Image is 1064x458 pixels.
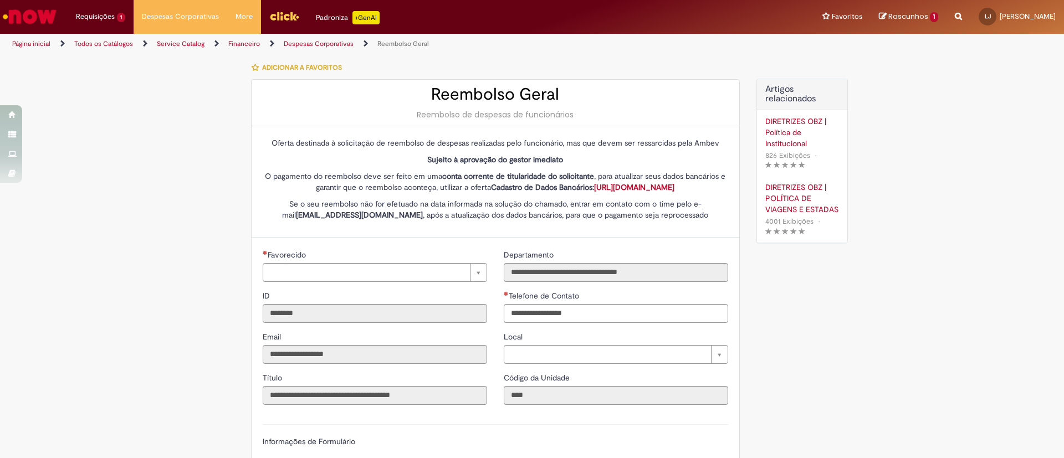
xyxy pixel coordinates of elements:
span: Somente leitura - Departamento [504,250,556,260]
span: Somente leitura - Título [263,373,284,383]
span: 826 Exibições [765,151,810,160]
input: Departamento [504,263,728,282]
span: [PERSON_NAME] [1000,12,1056,21]
p: O pagamento do reembolso deve ser feito em uma , para atualizar seus dados bancários e garantir q... [263,171,728,193]
a: Todos os Catálogos [74,39,133,48]
span: 1 [117,13,125,22]
label: Somente leitura - Título [263,372,284,383]
a: DIRETRIZES OBZ | POLÍTICA DE VIAGENS E ESTADAS [765,182,839,215]
strong: Sujeito à aprovação do gestor imediato [427,155,563,164]
a: Limpar campo Favorecido [263,263,487,282]
span: More [236,11,253,22]
a: Limpar campo Local [504,345,728,364]
span: 4001 Exibições [765,217,814,226]
span: Somente leitura - Código da Unidade [504,373,572,383]
strong: [EMAIL_ADDRESS][DOMAIN_NAME] [296,210,423,220]
img: click_logo_yellow_360x200.png [269,8,299,24]
span: Necessários - Favorecido [268,250,308,260]
input: Telefone de Contato [504,304,728,323]
span: Obrigatório Preenchido [504,291,509,296]
a: DIRETRIZES OBZ | Política de Institucional [765,116,839,149]
span: Local [504,332,525,342]
input: Título [263,386,487,405]
input: Email [263,345,487,364]
label: Somente leitura - Email [263,331,283,342]
label: Informações de Formulário [263,436,355,446]
ul: Trilhas de página [8,34,701,54]
a: Financeiro [228,39,260,48]
label: Somente leitura - Departamento [504,249,556,260]
strong: Cadastro de Dados Bancários: [491,182,674,192]
p: +GenAi [352,11,380,24]
span: • [812,148,819,163]
p: Se o seu reembolso não for efetuado na data informada na solução do chamado, entrar em contato co... [263,198,728,220]
img: ServiceNow [1,6,58,28]
span: Somente leitura - Email [263,332,283,342]
span: Telefone de Contato [509,291,581,301]
span: Necessários [263,250,268,255]
span: Adicionar a Favoritos [262,63,342,72]
span: • [816,214,822,229]
span: Despesas Corporativas [142,11,219,22]
span: LJ [985,13,991,20]
label: Somente leitura - Código da Unidade [504,372,572,383]
a: Reembolso Geral [377,39,429,48]
p: Oferta destinada à solicitação de reembolso de despesas realizadas pelo funcionário, mas que deve... [263,137,728,148]
h2: Reembolso Geral [263,85,728,104]
button: Adicionar a Favoritos [251,56,348,79]
span: Rascunhos [888,11,928,22]
span: 1 [930,12,938,22]
a: Despesas Corporativas [284,39,354,48]
a: Página inicial [12,39,50,48]
strong: conta corrente de titularidade do solicitante [442,171,594,181]
input: Código da Unidade [504,386,728,405]
div: Reembolso de despesas de funcionários [263,109,728,120]
span: Somente leitura - ID [263,291,272,301]
input: ID [263,304,487,323]
div: Padroniza [316,11,380,24]
a: [URL][DOMAIN_NAME] [594,182,674,192]
h3: Artigos relacionados [765,85,839,104]
a: Rascunhos [879,12,938,22]
a: Service Catalog [157,39,204,48]
span: Favoritos [832,11,862,22]
span: Requisições [76,11,115,22]
label: Somente leitura - ID [263,290,272,301]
